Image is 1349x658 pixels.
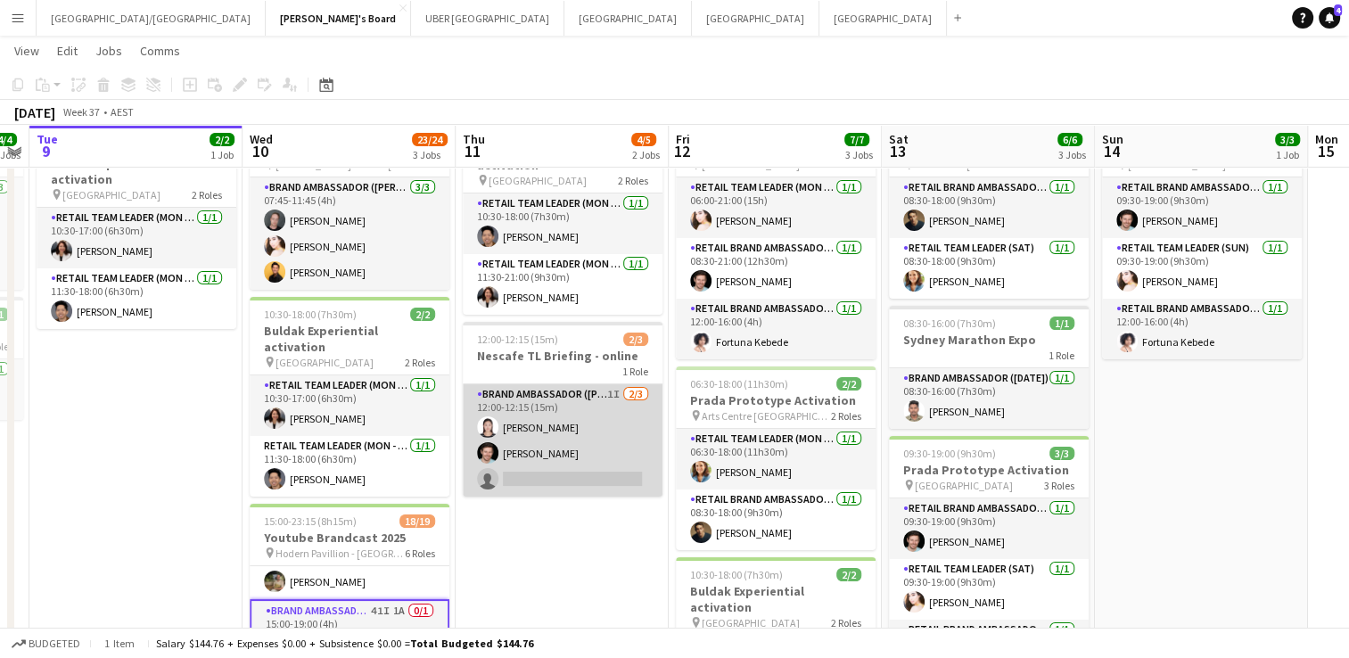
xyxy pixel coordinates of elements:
div: 10:30-18:00 (7h30m)2/2Buldak Experiential activation [GEOGRAPHIC_DATA]2 RolesRETAIL Team Leader (... [250,297,449,497]
app-job-card: 08:30-18:00 (9h30m)2/2Prada Prototype Activation Arts Centre [GEOGRAPHIC_DATA]2 RolesRETAIL Brand... [889,115,1089,299]
app-job-card: 07:45-11:45 (4h)3/3Levi's Event @ Jerry's Cafe [PERSON_NAME]'s Cafe - [GEOGRAPHIC_DATA]1 RoleBran... [250,115,449,290]
span: [GEOGRAPHIC_DATA] [915,479,1013,492]
h3: Buldak Experiential activation [676,583,876,615]
span: Total Budgeted $144.76 [410,637,533,650]
app-card-role: RETAIL Team Leader (Mon - Fri)1/110:30-17:00 (6h30m)[PERSON_NAME] [37,208,236,268]
app-card-role: RETAIL Brand Ambassador (Mon - Fri)1/112:00-16:00 (4h)Fortuna Kebede [676,299,876,359]
span: 2 Roles [618,174,648,187]
h3: Youtube Brandcast 2025 [250,530,449,546]
span: 15 [1312,141,1338,161]
span: 06:30-18:00 (11h30m) [690,377,788,391]
app-card-role: RETAIL Brand Ambassador ([DATE])1/109:30-19:00 (9h30m)[PERSON_NAME] [1102,177,1302,238]
div: 3 Jobs [413,148,447,161]
app-card-role: RETAIL Brand Ambassador ([DATE])1/109:30-19:00 (9h30m)[PERSON_NAME] [889,498,1089,559]
app-card-role: RETAIL Team Leader (Mon - Fri)1/111:30-21:00 (9h30m)[PERSON_NAME] [463,254,662,315]
a: View [7,39,46,62]
span: 4 [1334,4,1342,16]
span: 1 Role [1049,349,1074,362]
app-card-role: RETAIL Brand Ambassador (Mon - Fri)1/108:30-21:00 (12h30m)[PERSON_NAME] [676,238,876,299]
span: Mon [1315,131,1338,147]
span: 3/3 [1275,133,1300,146]
span: 13 [886,141,909,161]
div: Salary $144.76 + Expenses $0.00 + Subsistence $0.00 = [156,637,533,650]
span: 10:30-18:00 (7h30m) [690,568,783,581]
span: 08:30-16:00 (7h30m) [903,317,996,330]
a: 4 [1319,7,1340,29]
app-job-card: 12:00-12:15 (15m)2/3Nescafe TL Briefing - online1 RoleBrand Ambassador ([PERSON_NAME])1I2/312:00-... [463,322,662,497]
h3: Buldak Experiential activation [37,155,236,187]
span: 1 Role [622,365,648,378]
span: 14 [1099,141,1123,161]
span: 2/2 [836,568,861,581]
app-card-role: RETAIL Brand Ambassador ([DATE])1/112:00-16:00 (4h)Fortuna Kebede [1102,299,1302,359]
span: 3 Roles [1044,479,1074,492]
div: 3 Jobs [845,148,873,161]
h3: Prada Prototype Activation [889,462,1089,478]
span: [GEOGRAPHIC_DATA] [702,616,800,629]
h3: Prada Prototype Activation [676,392,876,408]
span: 23/24 [412,133,448,146]
span: Week 37 [59,105,103,119]
app-card-role: RETAIL Team Leader (Mon - Fri)1/106:30-18:00 (11h30m)[PERSON_NAME] [676,429,876,489]
span: 4/5 [631,133,656,146]
span: 9 [34,141,58,161]
span: 15:00-23:15 (8h15m) [264,514,357,528]
app-card-role: RETAIL Team Leader (Sun)1/109:30-19:00 (9h30m)[PERSON_NAME] [1102,238,1302,299]
span: Fri [676,131,690,147]
div: 2 Jobs [632,148,660,161]
span: 09:30-19:00 (9h30m) [903,447,996,460]
span: 10:30-18:00 (7h30m) [264,308,357,321]
span: 2 Roles [405,356,435,369]
button: UBER [GEOGRAPHIC_DATA] [411,1,564,36]
span: 18/19 [399,514,435,528]
span: Thu [463,131,485,147]
app-job-card: 09:30-19:00 (9h30m)3/3Prada Prototype Activation [GEOGRAPHIC_DATA]3 RolesRETAIL Brand Ambassador ... [1102,115,1302,359]
button: [GEOGRAPHIC_DATA]/[GEOGRAPHIC_DATA] [37,1,266,36]
span: [GEOGRAPHIC_DATA] [62,188,160,202]
span: Tue [37,131,58,147]
a: Edit [50,39,85,62]
span: Sun [1102,131,1123,147]
app-card-role: Brand Ambassador ([DATE])1/108:30-16:00 (7h30m)[PERSON_NAME] [889,368,1089,429]
app-job-card: 08:30-16:00 (7h30m)1/1Sydney Marathon Expo1 RoleBrand Ambassador ([DATE])1/108:30-16:00 (7h30m)[P... [889,306,1089,429]
app-card-role: RETAIL Team Leader (Mon - Fri)1/110:30-18:00 (7h30m)[PERSON_NAME] [463,193,662,254]
span: Sat [889,131,909,147]
div: 3 Jobs [1058,148,1086,161]
button: [PERSON_NAME]'s Board [266,1,411,36]
h3: Buldak Experiential activation [250,323,449,355]
span: 10 [247,141,273,161]
span: 2/2 [836,377,861,391]
span: 2 Roles [192,188,222,202]
button: [GEOGRAPHIC_DATA] [692,1,819,36]
span: 1/1 [1049,317,1074,330]
span: 2 Roles [831,616,861,629]
span: 2/3 [623,333,648,346]
app-card-role: Brand Ambassador ([PERSON_NAME])3/307:45-11:45 (4h)[PERSON_NAME][PERSON_NAME][PERSON_NAME] [250,177,449,290]
h3: Nescafe TL Briefing - online [463,348,662,364]
app-card-role: RETAIL Brand Ambassador (Mon - Fri)1/108:30-18:00 (9h30m)[PERSON_NAME] [676,489,876,550]
div: [DATE] [14,103,55,121]
span: 2/2 [410,308,435,321]
span: Arts Centre [GEOGRAPHIC_DATA] [702,409,831,423]
app-job-card: 10:30-21:00 (10h30m)2/2Buldak Experiential activation [GEOGRAPHIC_DATA]2 RolesRETAIL Team Leader ... [463,115,662,315]
button: [GEOGRAPHIC_DATA] [819,1,947,36]
app-card-role: RETAIL Team Leader (Sat)1/108:30-18:00 (9h30m)[PERSON_NAME] [889,238,1089,299]
app-job-card: 06:00-21:00 (15h)3/3Prada Prototype Activation [GEOGRAPHIC_DATA]3 RolesRETAIL Team Leader (Mon - ... [676,115,876,359]
span: [GEOGRAPHIC_DATA] [276,356,374,369]
span: Jobs [95,43,122,59]
span: [GEOGRAPHIC_DATA] [489,174,587,187]
app-card-role: Brand Ambassador ([PERSON_NAME])1I2/312:00-12:15 (15m)[PERSON_NAME][PERSON_NAME] [463,384,662,497]
span: Wed [250,131,273,147]
span: View [14,43,39,59]
div: 06:30-18:00 (11h30m)2/2Prada Prototype Activation Arts Centre [GEOGRAPHIC_DATA]2 RolesRETAIL Team... [676,366,876,550]
app-card-role: RETAIL Team Leader (Mon - Fri)1/111:30-18:00 (6h30m)[PERSON_NAME] [250,436,449,497]
span: Comms [140,43,180,59]
app-job-card: In progress10:30-18:00 (7h30m)2/2Buldak Experiential activation [GEOGRAPHIC_DATA]2 RolesRETAIL Te... [37,115,236,329]
span: 11 [460,141,485,161]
